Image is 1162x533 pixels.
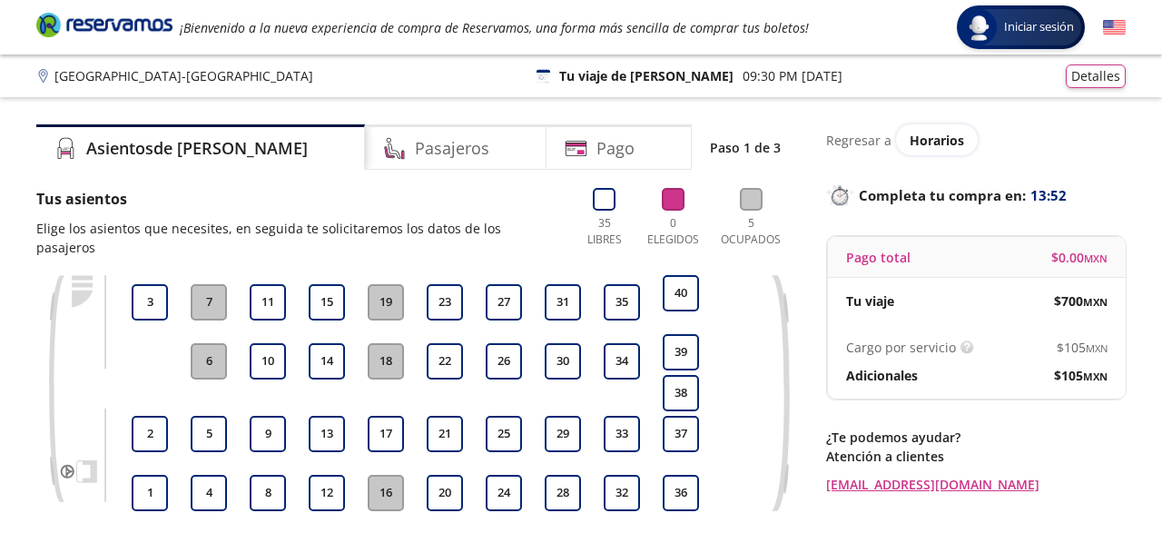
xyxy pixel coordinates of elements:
span: $ 105 [1054,366,1108,385]
p: Atención a clientes [826,447,1126,466]
button: 31 [545,284,581,321]
button: 32 [604,475,640,511]
button: 9 [250,416,286,452]
small: MXN [1084,252,1108,265]
button: 29 [545,416,581,452]
small: MXN [1086,341,1108,355]
button: 4 [191,475,227,511]
p: 5 Ocupados [716,215,785,248]
p: Pago total [846,248,911,267]
button: 13 [309,416,345,452]
button: 1 [132,475,168,511]
h4: Pasajeros [415,136,489,161]
button: 8 [250,475,286,511]
button: 20 [427,475,463,511]
p: Elige los asientos que necesites, en seguida te solicitaremos los datos de los pasajeros [36,219,561,257]
button: 17 [368,416,404,452]
p: 09:30 PM [DATE] [743,66,842,85]
button: 36 [663,475,699,511]
button: 30 [545,343,581,380]
button: 12 [309,475,345,511]
span: 13:52 [1030,185,1067,206]
span: Horarios [910,132,964,149]
a: Brand Logo [36,11,172,44]
button: 34 [604,343,640,380]
p: ¿Te podemos ayudar? [826,428,1126,447]
button: 27 [486,284,522,321]
button: 23 [427,284,463,321]
p: Cargo por servicio [846,338,956,357]
p: 0 Elegidos [643,215,704,248]
a: [EMAIL_ADDRESS][DOMAIN_NAME] [826,475,1126,494]
i: Brand Logo [36,11,172,38]
button: 25 [486,416,522,452]
p: Tu viaje [846,291,894,311]
button: 16 [368,475,404,511]
button: Detalles [1066,64,1126,88]
p: [GEOGRAPHIC_DATA] - [GEOGRAPHIC_DATA] [54,66,313,85]
button: 11 [250,284,286,321]
button: 18 [368,343,404,380]
button: 37 [663,416,699,452]
span: $ 700 [1054,291,1108,311]
button: 3 [132,284,168,321]
small: MXN [1083,295,1108,309]
div: Regresar a ver horarios [826,124,1126,155]
button: 38 [663,375,699,411]
span: $ 0.00 [1051,248,1108,267]
button: 26 [486,343,522,380]
p: Regresar a [826,131,891,150]
button: 22 [427,343,463,380]
p: Completa tu compra en : [826,183,1126,208]
button: 39 [663,334,699,370]
h4: Pago [596,136,635,161]
button: 2 [132,416,168,452]
h4: Asientos de [PERSON_NAME] [86,136,308,161]
button: 33 [604,416,640,452]
p: Paso 1 de 3 [710,138,781,157]
button: English [1103,16,1126,39]
button: 21 [427,416,463,452]
button: 28 [545,475,581,511]
button: 35 [604,284,640,321]
p: 35 Libres [579,215,629,248]
button: 40 [663,275,699,311]
button: 7 [191,284,227,321]
button: 6 [191,343,227,380]
button: 24 [486,475,522,511]
button: 5 [191,416,227,452]
p: Adicionales [846,366,918,385]
small: MXN [1083,370,1108,383]
p: Tus asientos [36,188,561,210]
button: 19 [368,284,404,321]
span: $ 105 [1057,338,1108,357]
button: 14 [309,343,345,380]
p: Tu viaje de [PERSON_NAME] [559,66,734,85]
button: 15 [309,284,345,321]
span: Iniciar sesión [997,18,1081,36]
button: 10 [250,343,286,380]
em: ¡Bienvenido a la nueva experiencia de compra de Reservamos, una forma más sencilla de comprar tus... [180,19,809,36]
